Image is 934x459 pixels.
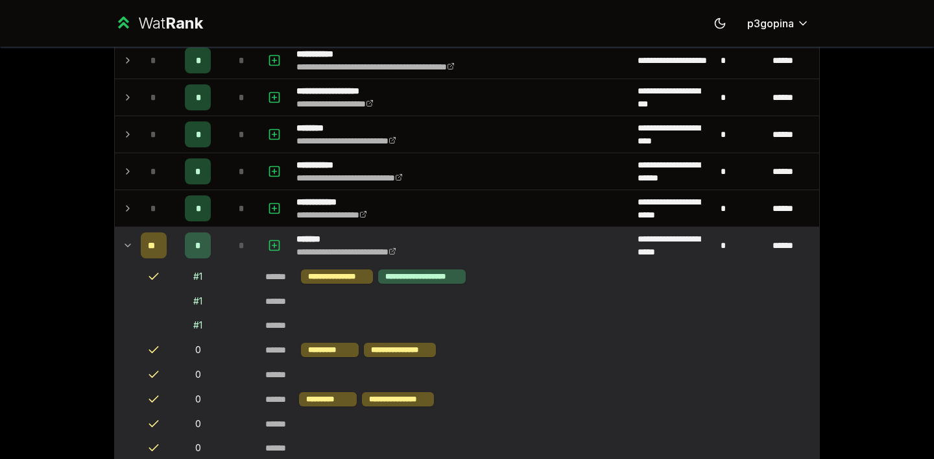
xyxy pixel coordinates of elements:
[138,13,203,34] div: Wat
[114,13,203,34] a: WatRank
[193,295,202,308] div: # 1
[172,412,224,436] td: 0
[172,338,224,362] td: 0
[193,319,202,332] div: # 1
[165,14,203,32] span: Rank
[172,387,224,412] td: 0
[747,16,794,31] span: p3gopina
[172,363,224,386] td: 0
[737,12,820,35] button: p3gopina
[193,270,202,283] div: # 1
